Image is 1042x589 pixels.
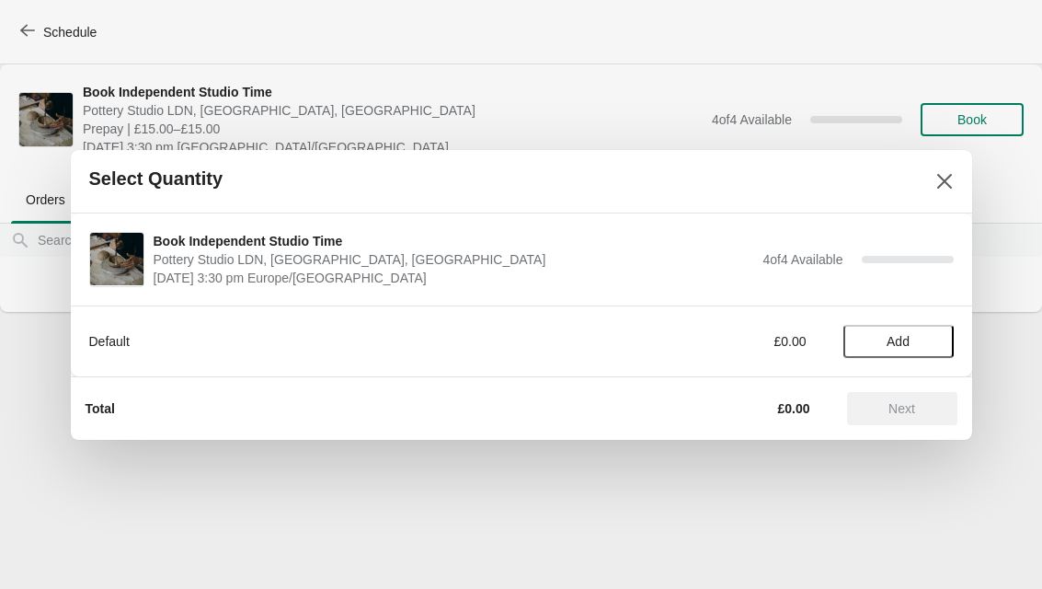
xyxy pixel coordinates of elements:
span: Add [887,334,910,349]
span: 4 of 4 Available [763,252,843,267]
button: Add [843,325,954,358]
img: Book Independent Studio Time | Pottery Studio LDN, London, UK | August 15 | 3:30 pm Europe/London [90,233,143,285]
button: Close [928,165,961,198]
span: Pottery Studio LDN, [GEOGRAPHIC_DATA], [GEOGRAPHIC_DATA] [154,250,754,269]
span: Book Independent Studio Time [154,232,754,250]
h2: Select Quantity [89,168,223,190]
div: Default [89,332,600,351]
div: £0.00 [636,332,807,351]
strong: Total [86,401,115,416]
span: [DATE] 3:30 pm Europe/[GEOGRAPHIC_DATA] [154,269,754,287]
strong: £0.00 [777,401,809,416]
